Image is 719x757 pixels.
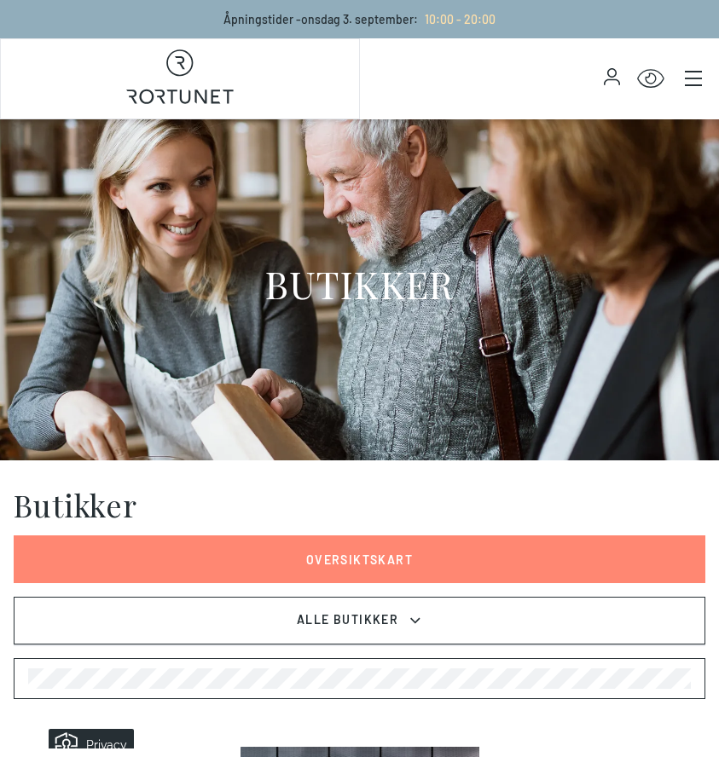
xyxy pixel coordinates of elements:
span: 10:00 - 20:00 [425,12,496,26]
button: Open Accessibility Menu [637,66,664,93]
a: Oversiktskart [14,535,705,583]
a: 10:00 - 20:00 [418,12,496,26]
button: Alle Butikker [14,597,705,644]
button: Main menu [681,66,705,90]
h5: Privacy [69,3,110,32]
p: Åpningstider - onsdag 3. september : [223,10,496,28]
span: Alle Butikker [295,610,401,631]
iframe: Manage Preferences [17,727,156,748]
h1: BUTIKKER [265,260,454,307]
h1: Butikker [14,488,137,522]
